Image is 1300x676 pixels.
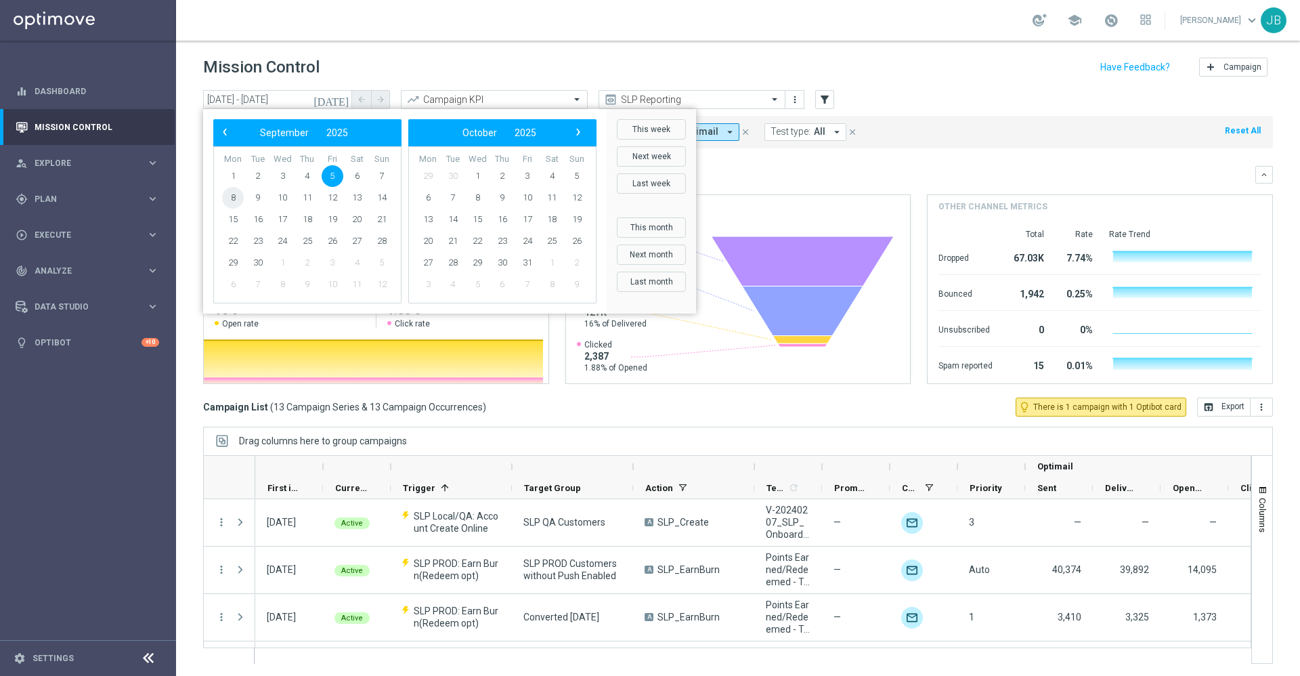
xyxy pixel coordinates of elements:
[442,274,464,295] span: 4
[204,547,255,594] div: Press SPACE to select this row.
[346,252,368,274] span: 4
[311,90,352,110] button: [DATE]
[584,318,647,329] span: 16% of Delivered
[247,252,269,274] span: 30
[764,123,846,141] button: Test type: All arrow_drop_down
[215,564,227,576] i: more_vert
[523,516,605,528] span: SLP QA Customers
[566,252,588,274] span: 2
[541,252,563,274] span: 1
[467,274,488,295] span: 5
[345,154,370,165] th: weekday
[247,209,269,230] span: 16
[1037,483,1056,493] span: Sent
[938,200,1047,213] h4: Other channel metrics
[566,230,588,252] span: 26
[35,267,146,275] span: Analyze
[35,231,146,239] span: Execute
[902,483,919,493] span: Channel
[371,274,393,295] span: 12
[15,122,160,133] button: Mission Control
[272,252,293,274] span: 1
[35,195,146,203] span: Plan
[335,483,368,493] span: Current Status
[617,119,686,140] button: This week
[492,165,513,187] span: 2
[16,157,146,169] div: Explore
[848,127,857,137] i: close
[247,274,269,295] span: 7
[604,93,617,106] i: preview
[1109,229,1261,240] div: Rate Trend
[15,337,160,348] div: lightbulb Optibot +10
[969,564,990,575] span: Auto
[322,209,343,230] span: 19
[403,483,435,493] span: Trigger
[326,127,348,138] span: 2025
[371,209,393,230] span: 21
[32,654,74,662] a: Settings
[217,124,391,142] bs-datepicker-navigation-view: ​ ​ ​
[1060,246,1093,268] div: 7.74%
[739,125,752,140] button: close
[15,86,160,97] div: equalizer Dashboard
[222,230,244,252] span: 22
[417,230,439,252] span: 20
[417,252,439,274] span: 27
[846,125,859,140] button: close
[657,611,720,623] span: SLP_EarnBurn
[492,187,513,209] span: 9
[1018,401,1031,413] i: lightbulb_outline
[1257,498,1268,532] span: Columns
[617,173,686,194] button: Last week
[442,209,464,230] span: 14
[741,127,750,137] i: close
[1060,229,1093,240] div: Rate
[239,436,407,446] span: Drag columns here to group campaigns
[371,165,393,187] span: 7
[901,512,923,534] img: Optimail
[341,519,363,528] span: Active
[584,339,647,350] span: Clicked
[297,209,318,230] span: 18
[1060,282,1093,303] div: 0.25%
[1052,564,1081,575] span: 40,374
[412,124,586,142] bs-datepicker-navigation-view: ​ ​ ​
[239,436,407,446] div: Row Groups
[517,252,538,274] span: 31
[16,301,146,313] div: Data Studio
[617,245,686,265] button: Next month
[222,252,244,274] span: 29
[270,154,295,165] th: weekday
[272,209,293,230] span: 17
[417,274,439,295] span: 3
[938,282,993,303] div: Bounced
[467,187,488,209] span: 8
[146,192,159,205] i: keyboard_arrow_right
[346,274,368,295] span: 11
[297,252,318,274] span: 2
[16,85,28,98] i: equalizer
[222,274,244,295] span: 6
[483,401,486,413] span: )
[1251,398,1273,417] button: more_vert
[517,187,538,209] span: 10
[766,551,810,588] span: Points Earned/Redeemed - Trigger_NEW_EXISTING
[16,109,159,145] div: Mission Control
[442,230,464,252] span: 21
[215,611,227,623] button: more_vert
[541,209,563,230] span: 18
[203,401,486,413] h3: Campaign List
[215,516,227,528] button: more_vert
[1100,62,1170,72] input: Have Feedback?
[1120,564,1149,575] span: 39,892
[814,126,825,138] span: All
[322,230,343,252] span: 26
[1067,13,1082,28] span: school
[969,517,974,528] span: 3
[352,90,371,109] button: arrow_back
[1173,483,1205,493] span: Opened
